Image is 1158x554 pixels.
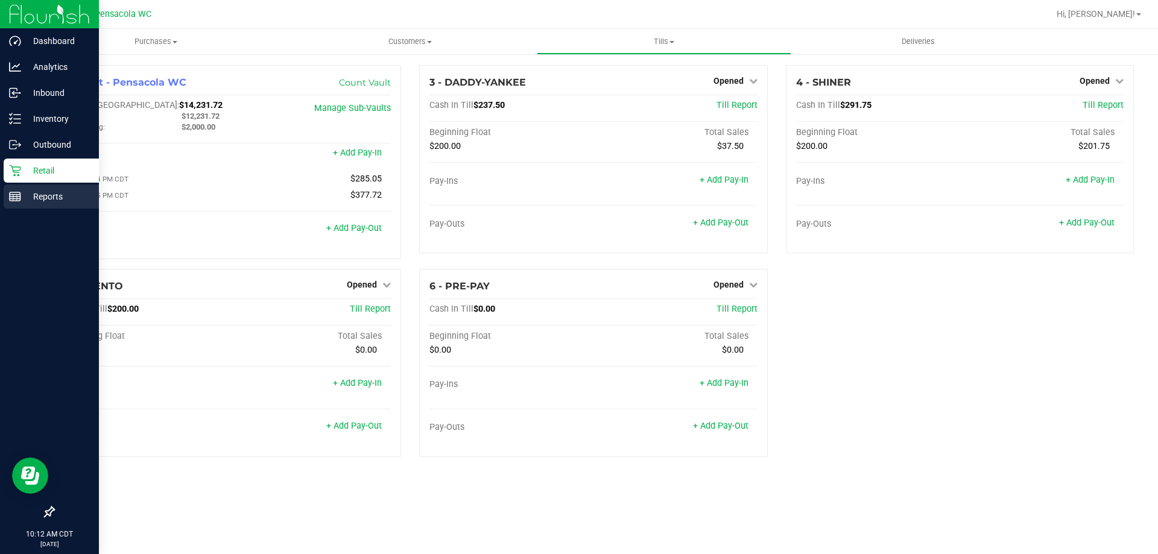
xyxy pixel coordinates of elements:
a: + Add Pay-Out [326,421,382,431]
span: $377.72 [350,190,382,200]
span: $0.00 [355,345,377,355]
a: Count Vault [339,77,391,88]
a: + Add Pay-In [333,148,382,158]
span: Purchases [29,36,283,47]
span: $201.75 [1078,141,1110,151]
div: Pay-Outs [796,219,960,230]
span: Cash In Till [796,100,840,110]
a: Manage Sub-Vaults [314,103,391,113]
p: Outbound [21,137,93,152]
span: $0.00 [473,304,495,314]
span: $237.50 [473,100,505,110]
a: Till Report [350,304,391,314]
span: $285.05 [350,174,382,184]
div: Pay-Ins [63,149,227,160]
div: Beginning Float [429,331,593,342]
span: $200.00 [107,304,139,314]
span: $2,000.00 [182,122,215,131]
div: Beginning Float [63,331,227,342]
inline-svg: Inventory [9,113,21,125]
span: $0.00 [429,345,451,355]
div: Beginning Float [796,127,960,138]
p: Dashboard [21,34,93,48]
a: Till Report [717,100,758,110]
div: Total Sales [593,127,758,138]
inline-svg: Analytics [9,61,21,73]
p: Inventory [21,112,93,126]
a: + Add Pay-In [333,378,382,388]
span: Cash In [GEOGRAPHIC_DATA]: [63,100,179,110]
inline-svg: Reports [9,190,21,203]
inline-svg: Outbound [9,139,21,151]
span: Opened [347,280,377,289]
span: Pensacola WC [95,9,151,19]
span: Opened [713,280,744,289]
span: Customers [283,36,536,47]
span: 1 - Vault - Pensacola WC [63,77,186,88]
span: Deliveries [885,36,951,47]
span: $291.75 [840,100,872,110]
span: $14,231.72 [179,100,223,110]
p: Retail [21,163,93,178]
div: Pay-Outs [63,422,227,433]
a: Deliveries [791,29,1045,54]
p: Analytics [21,60,93,74]
div: Beginning Float [429,127,593,138]
div: Pay-Outs [429,219,593,230]
span: Opened [1080,76,1110,86]
iframe: Resource center [12,458,48,494]
div: Pay-Ins [429,379,593,390]
span: Cash In Till [429,100,473,110]
span: Cash In Till [429,304,473,314]
a: + Add Pay-Out [693,218,748,228]
span: $200.00 [429,141,461,151]
span: 3 - DADDY-YANKEE [429,77,526,88]
div: Pay-Outs [429,422,593,433]
span: 6 - PRE-PAY [429,280,490,292]
span: Tills [537,36,790,47]
span: Opened [713,76,744,86]
div: Pay-Ins [429,176,593,187]
a: + Add Pay-In [700,378,748,388]
a: + Add Pay-In [1066,175,1115,185]
span: $0.00 [722,345,744,355]
a: + Add Pay-Out [1059,218,1115,228]
inline-svg: Dashboard [9,35,21,47]
p: Reports [21,189,93,204]
p: Inbound [21,86,93,100]
a: Tills [537,29,791,54]
span: $37.50 [717,141,744,151]
div: Pay-Ins [63,379,227,390]
span: $12,231.72 [182,112,220,121]
div: Total Sales [960,127,1124,138]
div: Total Sales [227,331,391,342]
div: Pay-Outs [63,224,227,235]
a: Till Report [1083,100,1124,110]
span: 4 - SHINER [796,77,851,88]
span: Hi, [PERSON_NAME]! [1057,9,1135,19]
p: [DATE] [5,540,93,549]
span: $200.00 [796,141,827,151]
a: + Add Pay-Out [326,223,382,233]
div: Pay-Ins [796,176,960,187]
a: + Add Pay-Out [693,421,748,431]
a: Purchases [29,29,283,54]
inline-svg: Inbound [9,87,21,99]
p: 10:12 AM CDT [5,529,93,540]
a: + Add Pay-In [700,175,748,185]
a: Till Report [717,304,758,314]
a: Customers [283,29,537,54]
inline-svg: Retail [9,165,21,177]
div: Total Sales [593,331,758,342]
